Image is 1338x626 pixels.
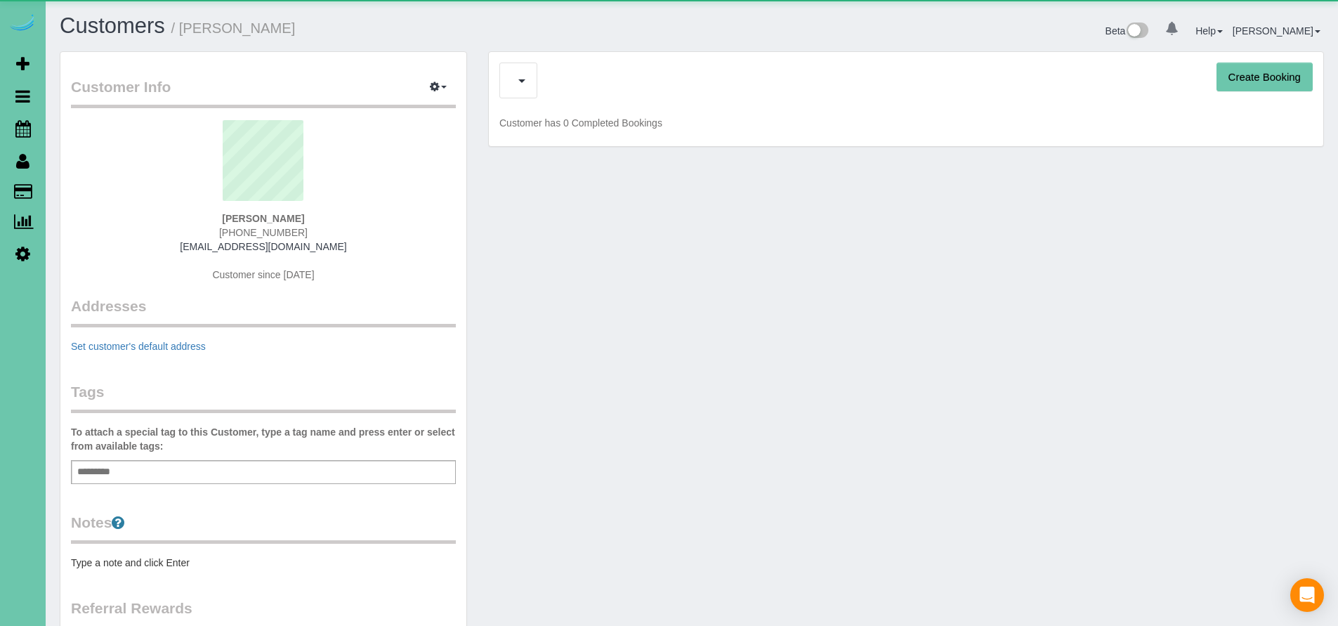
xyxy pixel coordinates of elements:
[71,512,456,544] legend: Notes
[1216,63,1313,92] button: Create Booking
[1195,25,1223,37] a: Help
[71,382,456,413] legend: Tags
[71,77,456,108] legend: Customer Info
[219,227,308,238] span: [PHONE_NUMBER]
[180,241,346,252] a: [EMAIL_ADDRESS][DOMAIN_NAME]
[1290,578,1324,612] div: Open Intercom Messenger
[1233,25,1320,37] a: [PERSON_NAME]
[171,20,296,36] small: / [PERSON_NAME]
[71,556,456,570] pre: Type a note and click Enter
[499,116,1313,130] p: Customer has 0 Completed Bookings
[8,14,37,34] img: Automaid Logo
[71,425,456,453] label: To attach a special tag to this Customer, type a tag name and press enter or select from availabl...
[1106,25,1149,37] a: Beta
[60,13,165,38] a: Customers
[222,213,304,224] strong: [PERSON_NAME]
[212,269,314,280] span: Customer since [DATE]
[71,341,206,352] a: Set customer's default address
[1125,22,1148,41] img: New interface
